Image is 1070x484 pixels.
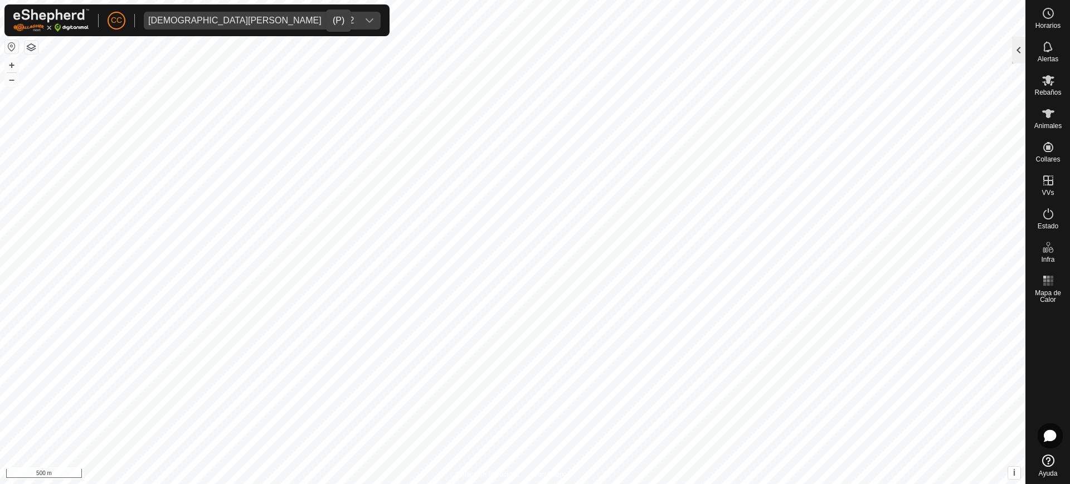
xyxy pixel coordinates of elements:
a: Contáctenos [533,470,570,480]
span: Infra [1041,256,1054,263]
span: Animales [1034,123,1062,129]
span: Mapa de Calor [1029,290,1067,303]
img: Logo Gallagher [13,9,89,32]
span: Horarios [1035,22,1061,29]
span: i [1013,468,1015,477]
span: VVs [1042,189,1054,196]
span: Rebaños [1034,89,1061,96]
a: Política de Privacidad [455,470,519,480]
span: Alertas [1038,56,1058,62]
a: Ayuda [1026,450,1070,481]
span: Jesus Vicente Iglesias Casas - 20962 [144,12,358,30]
button: + [5,58,18,72]
button: – [5,73,18,86]
span: Ayuda [1039,470,1058,477]
div: [DEMOGRAPHIC_DATA][PERSON_NAME] - 20962 [148,16,354,25]
button: Restablecer Mapa [5,40,18,53]
button: Capas del Mapa [25,41,38,54]
button: i [1008,467,1020,479]
div: dropdown trigger [358,12,381,30]
span: CC [111,14,122,26]
span: Estado [1038,223,1058,229]
span: Collares [1035,156,1060,163]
